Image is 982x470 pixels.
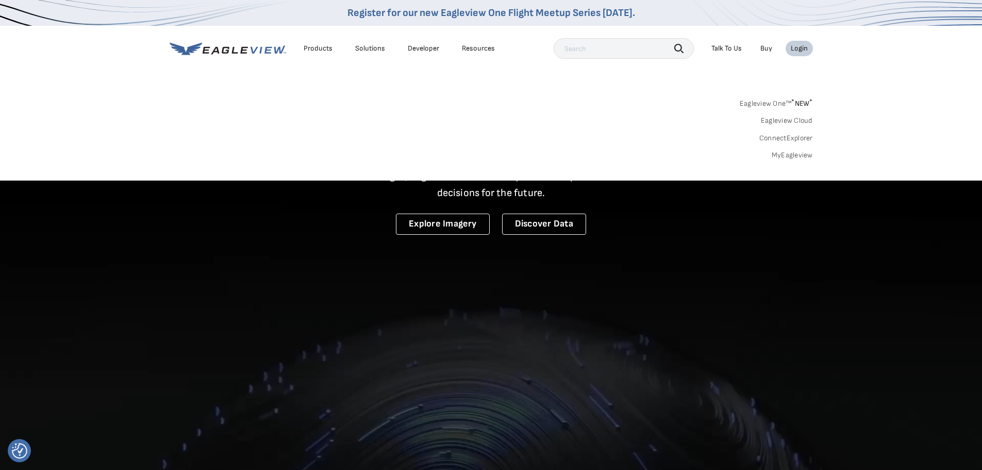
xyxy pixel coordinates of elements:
a: Developer [408,44,439,53]
a: MyEagleview [772,151,813,160]
a: Discover Data [502,214,586,235]
a: Explore Imagery [396,214,490,235]
img: Revisit consent button [12,443,27,459]
button: Consent Preferences [12,443,27,459]
a: Register for our new Eagleview One Flight Meetup Series [DATE]. [347,7,635,19]
input: Search [554,38,694,59]
a: Buy [760,44,772,53]
div: Solutions [355,44,385,53]
div: Resources [462,44,495,53]
div: Products [304,44,332,53]
a: ConnectExplorer [759,134,813,143]
div: Talk To Us [711,44,742,53]
span: NEW [791,99,812,108]
div: Login [791,44,808,53]
a: Eagleview One™*NEW* [740,96,813,108]
a: Eagleview Cloud [761,116,813,125]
